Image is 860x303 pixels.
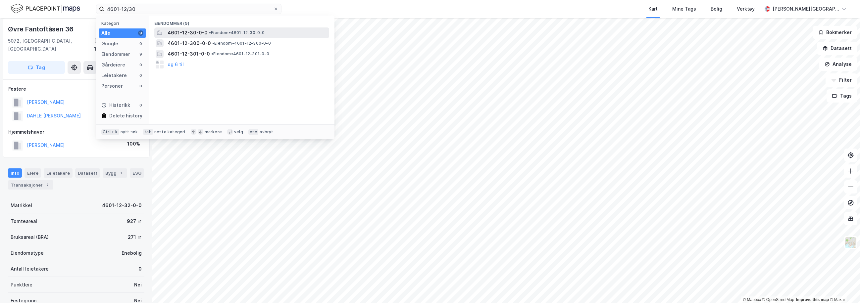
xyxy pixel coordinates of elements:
[101,61,125,69] div: Gårdeiere
[149,16,334,27] div: Eiendommer (9)
[711,5,722,13] div: Bolig
[827,271,860,303] div: Kontrollprogram for chat
[44,168,73,178] div: Leietakere
[211,51,213,56] span: •
[103,168,127,178] div: Bygg
[104,4,273,14] input: Søk på adresse, matrikkel, gårdeiere, leietakere eller personer
[11,265,49,273] div: Antall leietakere
[127,217,142,225] div: 927 ㎡
[143,129,153,135] div: tab
[796,297,829,302] a: Improve this map
[8,168,22,178] div: Info
[101,29,110,37] div: Alle
[101,101,130,109] div: Historikk
[11,3,80,15] img: logo.f888ab2527a4732fd821a326f86c7f29.svg
[737,5,755,13] div: Verktøy
[109,112,142,120] div: Delete history
[168,61,184,68] button: og 6 til
[168,50,210,58] span: 4601-12-301-0-0
[138,265,142,273] div: 0
[813,26,857,39] button: Bokmerker
[8,128,144,136] div: Hjemmelshaver
[122,249,142,257] div: Enebolig
[209,30,211,35] span: •
[817,42,857,55] button: Datasett
[118,170,125,176] div: 1
[8,37,94,53] div: 5072, [GEOGRAPHIC_DATA], [GEOGRAPHIC_DATA]
[234,129,243,135] div: velg
[94,37,144,53] div: [GEOGRAPHIC_DATA], 12/32
[11,281,32,289] div: Punktleie
[138,30,143,36] div: 9
[8,61,65,74] button: Tag
[11,217,37,225] div: Tomteareal
[827,89,857,103] button: Tags
[844,236,857,249] img: Z
[8,85,144,93] div: Festere
[260,129,273,135] div: avbryt
[154,129,185,135] div: neste kategori
[121,129,138,135] div: nytt søk
[101,21,146,26] div: Kategori
[248,129,259,135] div: esc
[762,297,794,302] a: OpenStreetMap
[44,182,51,188] div: 7
[211,51,269,57] span: Eiendom • 4601-12-301-0-0
[101,82,123,90] div: Personer
[168,39,211,47] span: 4601-12-300-0-0
[11,249,44,257] div: Eiendomstype
[128,233,142,241] div: 271 ㎡
[826,73,857,87] button: Filter
[205,129,222,135] div: markere
[130,168,144,178] div: ESG
[138,41,143,46] div: 0
[11,233,49,241] div: Bruksareal (BRA)
[8,180,53,190] div: Transaksjoner
[101,50,130,58] div: Eiendommer
[127,140,140,148] div: 100%
[134,281,142,289] div: Nei
[101,129,119,135] div: Ctrl + k
[138,83,143,89] div: 0
[648,5,658,13] div: Kart
[743,297,761,302] a: Mapbox
[101,71,127,79] div: Leietakere
[212,41,214,46] span: •
[672,5,696,13] div: Mine Tags
[209,30,265,35] span: Eiendom • 4601-12-30-0-0
[827,271,860,303] iframe: Chat Widget
[212,41,271,46] span: Eiendom • 4601-12-300-0-0
[11,201,32,209] div: Matrikkel
[102,201,142,209] div: 4601-12-32-0-0
[773,5,839,13] div: [PERSON_NAME][GEOGRAPHIC_DATA]
[138,62,143,67] div: 0
[138,73,143,78] div: 0
[101,40,118,48] div: Google
[8,24,75,34] div: Øvre Fantoftåsen 36
[168,29,208,37] span: 4601-12-30-0-0
[138,52,143,57] div: 9
[25,168,41,178] div: Eiere
[819,58,857,71] button: Analyse
[75,168,100,178] div: Datasett
[138,103,143,108] div: 0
